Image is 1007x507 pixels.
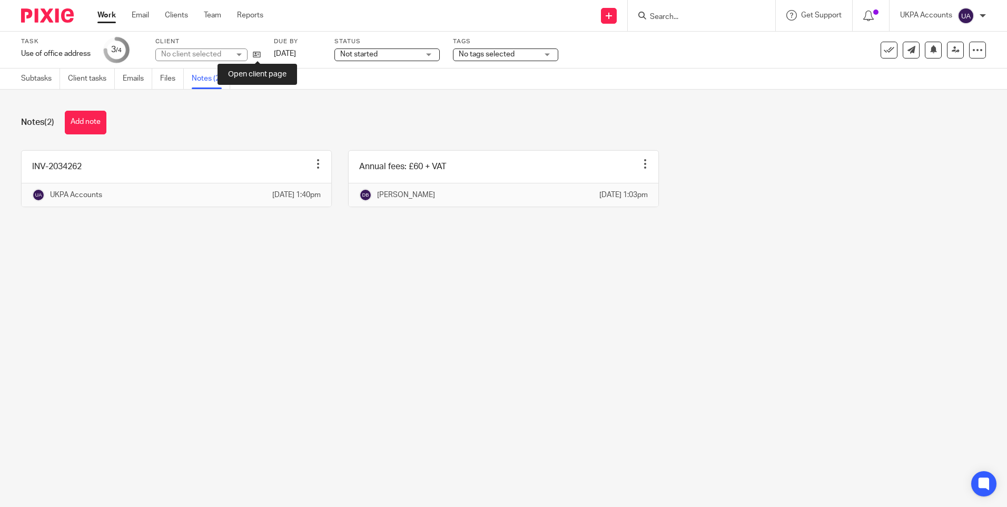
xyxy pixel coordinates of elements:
label: Tags [453,37,558,46]
button: Add note [65,111,106,134]
span: [DATE] [274,50,296,57]
p: UKPA Accounts [50,190,102,200]
a: Audit logs [238,69,279,89]
a: Notes (2) [192,69,230,89]
a: Subtasks [21,69,60,89]
p: UKPA Accounts [900,10,952,21]
div: Use of office address [21,48,91,59]
label: Task [21,37,91,46]
label: Client [155,37,261,46]
img: svg%3E [32,189,45,201]
a: Reports [237,10,263,21]
span: Get Support [801,12,842,19]
a: Files [160,69,184,89]
p: [PERSON_NAME] [377,190,435,200]
a: Work [97,10,116,21]
p: [DATE] 1:03pm [599,190,648,200]
a: Clients [165,10,188,21]
span: Not started [340,51,378,58]
input: Search [649,13,744,22]
a: Email [132,10,149,21]
a: Client tasks [68,69,115,89]
p: [DATE] 1:40pm [272,190,321,200]
img: svg%3E [957,7,974,24]
span: No tags selected [459,51,515,58]
div: No client selected [161,49,230,60]
a: Team [204,10,221,21]
h1: Notes [21,117,54,128]
img: Pixie [21,8,74,23]
small: /4 [116,47,122,53]
div: 3 [111,44,122,56]
img: svg%3E [359,189,372,201]
label: Due by [274,37,321,46]
label: Status [334,37,440,46]
span: (2) [44,118,54,126]
a: Emails [123,69,152,89]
